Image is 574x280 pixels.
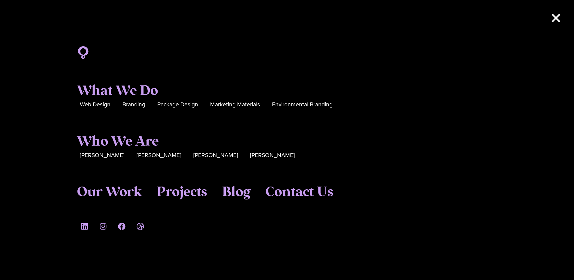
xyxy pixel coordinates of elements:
[157,184,207,200] a: Projects
[77,184,142,200] a: Our Work
[157,100,198,109] a: Package Design
[80,100,110,109] a: Web Design
[272,100,333,109] a: Environmental Branding
[550,12,562,24] a: Close
[77,83,158,99] a: What We Do
[137,151,181,160] a: [PERSON_NAME]
[122,100,145,109] a: Branding
[77,134,159,150] a: Who We Are
[210,100,260,109] a: Marketing Materials
[80,151,125,160] a: [PERSON_NAME]
[265,184,334,200] a: Contact Us
[222,184,250,200] a: Blog
[250,151,295,160] a: [PERSON_NAME]
[193,151,238,160] a: [PERSON_NAME]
